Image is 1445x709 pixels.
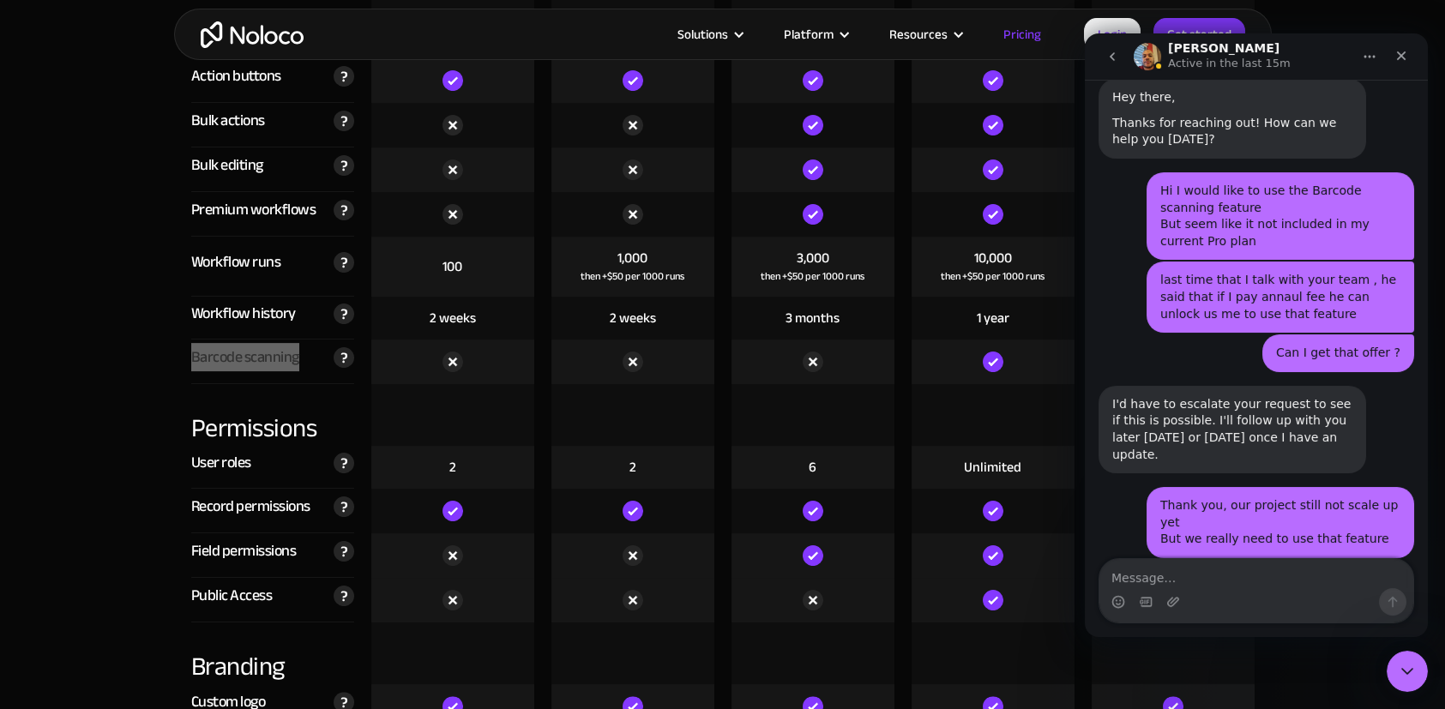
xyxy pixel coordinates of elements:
[191,249,281,275] div: Workflow runs
[761,267,864,285] div: then +$50 per 1000 runs
[581,267,684,285] div: then +$50 per 1000 runs
[977,309,1009,327] div: 1 year
[1084,18,1141,51] a: Login
[191,538,297,564] div: Field permissions
[677,23,728,45] div: Solutions
[974,249,1012,267] div: 10,000
[191,63,281,89] div: Action buttons
[443,257,462,276] div: 100
[1387,651,1428,692] iframe: Intercom live chat
[809,458,816,477] div: 6
[1153,18,1245,51] a: Get started
[982,23,1063,45] a: Pricing
[889,23,948,45] div: Resources
[656,23,762,45] div: Solutions
[941,267,1045,285] div: then +$50 per 1000 runs
[191,494,310,520] div: Record permissions
[784,23,834,45] div: Platform
[191,301,296,327] div: Workflow history
[964,458,1021,477] div: Unlimited
[191,583,273,609] div: Public Access
[191,345,299,370] div: Barcode scanning
[430,309,476,327] div: 2 weeks
[191,450,251,476] div: User roles
[191,108,265,134] div: Bulk actions
[449,458,456,477] div: 2
[191,153,263,178] div: Bulk editing
[201,21,304,48] a: home
[629,458,636,477] div: 2
[1085,33,1428,637] iframe: Intercom live chat
[191,197,316,223] div: Premium workflows
[191,622,354,684] div: Branding
[762,23,868,45] div: Platform
[797,249,829,267] div: 3,000
[868,23,982,45] div: Resources
[610,309,656,327] div: 2 weeks
[786,309,840,327] div: 3 months
[617,249,647,267] div: 1,000
[191,384,354,446] div: Permissions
